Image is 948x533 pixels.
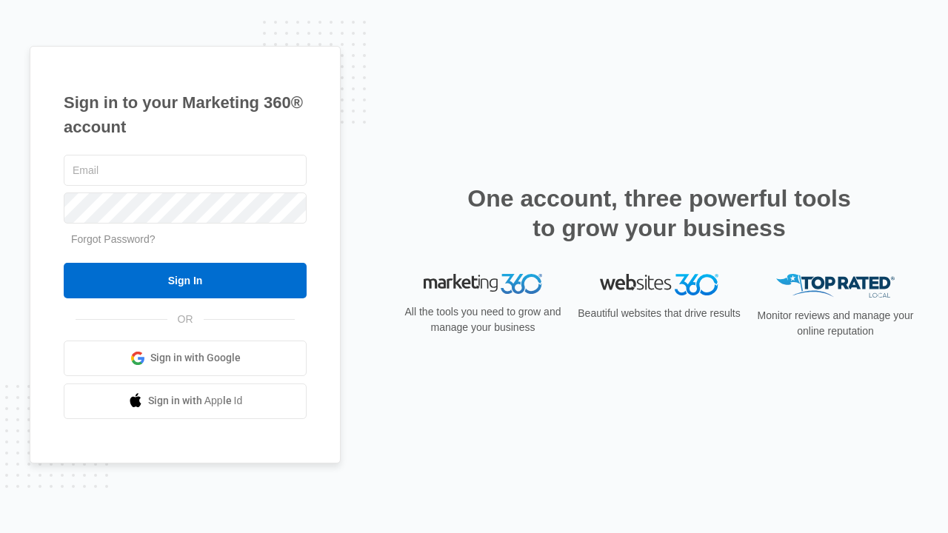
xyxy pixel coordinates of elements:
[64,90,307,139] h1: Sign in to your Marketing 360® account
[64,341,307,376] a: Sign in with Google
[424,274,542,295] img: Marketing 360
[64,155,307,186] input: Email
[167,312,204,327] span: OR
[776,274,895,298] img: Top Rated Local
[150,350,241,366] span: Sign in with Google
[64,263,307,298] input: Sign In
[752,308,918,339] p: Monitor reviews and manage your online reputation
[463,184,855,243] h2: One account, three powerful tools to grow your business
[600,274,718,295] img: Websites 360
[71,233,156,245] a: Forgot Password?
[576,306,742,321] p: Beautiful websites that drive results
[64,383,307,419] a: Sign in with Apple Id
[400,304,566,335] p: All the tools you need to grow and manage your business
[148,393,243,409] span: Sign in with Apple Id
